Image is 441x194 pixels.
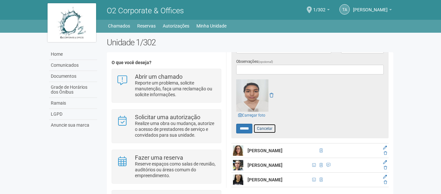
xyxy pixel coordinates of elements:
[135,73,182,80] strong: Abrir um chamado
[236,112,267,119] a: Carregar foto
[313,1,325,12] span: 1/302
[48,3,96,42] img: logo.jpg
[49,49,97,60] a: Home
[248,163,282,168] strong: [PERSON_NAME]
[49,109,97,120] a: LGPD
[270,93,273,98] a: Remover
[258,60,273,63] span: (opcional)
[49,71,97,82] a: Documentos
[49,60,97,71] a: Comunicados
[248,148,282,153] strong: [PERSON_NAME]
[107,38,394,47] h2: Unidade 1/302
[117,74,216,97] a: Abrir um chamado Reporte um problema, solicite manutenção, faça uma reclamação ou solicite inform...
[383,175,387,179] a: Editar membro
[135,161,216,178] p: Reserve espaços como salas de reunião, auditórios ou áreas comum do empreendimento.
[384,165,387,170] a: Excluir membro
[49,98,97,109] a: Ramais
[236,59,273,65] label: Observações
[117,114,216,138] a: Solicitar uma autorização Realize uma obra ou mudança, autorize o acesso de prestadores de serviç...
[135,154,183,161] strong: Fazer uma reserva
[248,177,282,182] strong: [PERSON_NAME]
[233,160,243,170] img: user.png
[49,82,97,98] a: Grade de Horários dos Ônibus
[313,8,330,13] a: 1/302
[49,120,97,131] a: Anuncie sua marca
[383,145,387,150] a: Editar membro
[353,1,388,12] span: Thamiris Abdala
[107,6,184,15] span: O2 Corporate & Offices
[353,8,392,13] a: [PERSON_NAME]
[233,145,243,156] img: user.png
[112,60,221,65] h4: O que você deseja?
[384,151,387,155] a: Excluir membro
[108,21,130,30] a: Chamados
[135,120,216,138] p: Realize uma obra ou mudança, autorize o acesso de prestadores de serviço e convidados para sua un...
[135,114,200,120] strong: Solicitar uma autorização
[196,21,226,30] a: Minha Unidade
[163,21,189,30] a: Autorizações
[233,175,243,185] img: user.png
[236,79,269,112] img: GetFile
[339,4,350,15] a: TA
[384,180,387,185] a: Excluir membro
[383,160,387,165] a: Editar membro
[137,21,156,30] a: Reservas
[117,155,216,178] a: Fazer uma reserva Reserve espaços como salas de reunião, auditórios ou áreas comum do empreendime...
[135,80,216,97] p: Reporte um problema, solicite manutenção, faça uma reclamação ou solicite informações.
[253,124,276,133] a: Cancelar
